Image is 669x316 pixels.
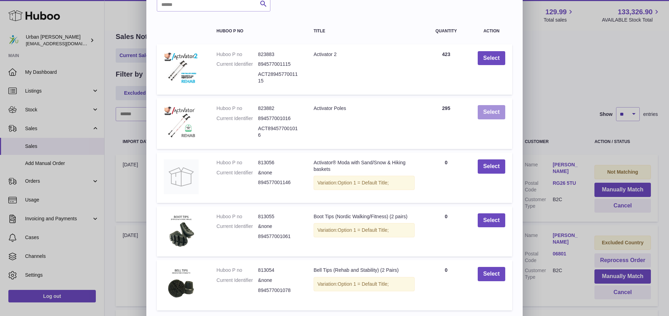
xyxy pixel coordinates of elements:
button: Select [478,267,505,281]
dd: 894577001115 [258,61,300,68]
dd: &none [258,169,300,176]
dd: 894577001016 [258,115,300,122]
div: Activator 2 [314,51,415,58]
dt: Current Identifier [216,115,258,122]
dt: Huboo P no [216,105,258,112]
dd: 813055 [258,213,300,220]
dd: 894577001146 [258,179,300,186]
dt: Current Identifier [216,61,258,68]
span: Option 1 = Default Title; [338,180,389,185]
th: Action [471,22,512,40]
button: Select [478,105,505,119]
dd: &none [258,223,300,230]
dd: 823883 [258,51,300,58]
img: Activator 2 [164,51,199,86]
img: Bell Tips (Rehab and Stability) (2 Pairs) [164,267,199,302]
button: Select [478,213,505,228]
th: Quantity [422,22,471,40]
div: Variation: [314,176,415,190]
td: 0 [422,260,471,310]
dd: 894577001061 [258,233,300,240]
dd: 813054 [258,267,300,274]
div: Boot Tips (Nordic Walking/Fitness) (2 pairs) [314,213,415,220]
dt: Current Identifier [216,169,258,176]
dt: Huboo P no [216,51,258,58]
dt: Current Identifier [216,277,258,284]
span: Option 1 = Default Title; [338,281,389,287]
img: Activator® Moda with Sand/Snow & Hiking baskets [164,159,199,194]
dd: &none [258,277,300,284]
dd: 813056 [258,159,300,166]
dt: Huboo P no [216,159,258,166]
div: Bell Tips (Rehab and Stability) (2 Pairs) [314,267,415,274]
div: Activator® Moda with Sand/Snow & Hiking baskets [314,159,415,173]
dd: ACT2894577001115 [258,71,300,84]
td: 295 [422,98,471,149]
div: Activator Poles [314,105,415,112]
th: Huboo P no [209,22,307,40]
div: Variation: [314,277,415,291]
dd: ACT894577001016 [258,125,300,139]
button: Select [478,159,505,174]
img: Activator Poles [164,105,199,140]
td: 0 [422,152,471,203]
td: 423 [422,44,471,95]
dt: Current Identifier [216,223,258,230]
dd: 894577001078 [258,287,300,294]
dt: Huboo P no [216,267,258,274]
div: Variation: [314,223,415,237]
img: Boot Tips (Nordic Walking/Fitness) (2 pairs) [164,213,199,248]
dd: 823882 [258,105,300,112]
span: Option 1 = Default Title; [338,227,389,233]
dt: Huboo P no [216,213,258,220]
th: Title [307,22,422,40]
td: 0 [422,206,471,257]
button: Select [478,51,505,65]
